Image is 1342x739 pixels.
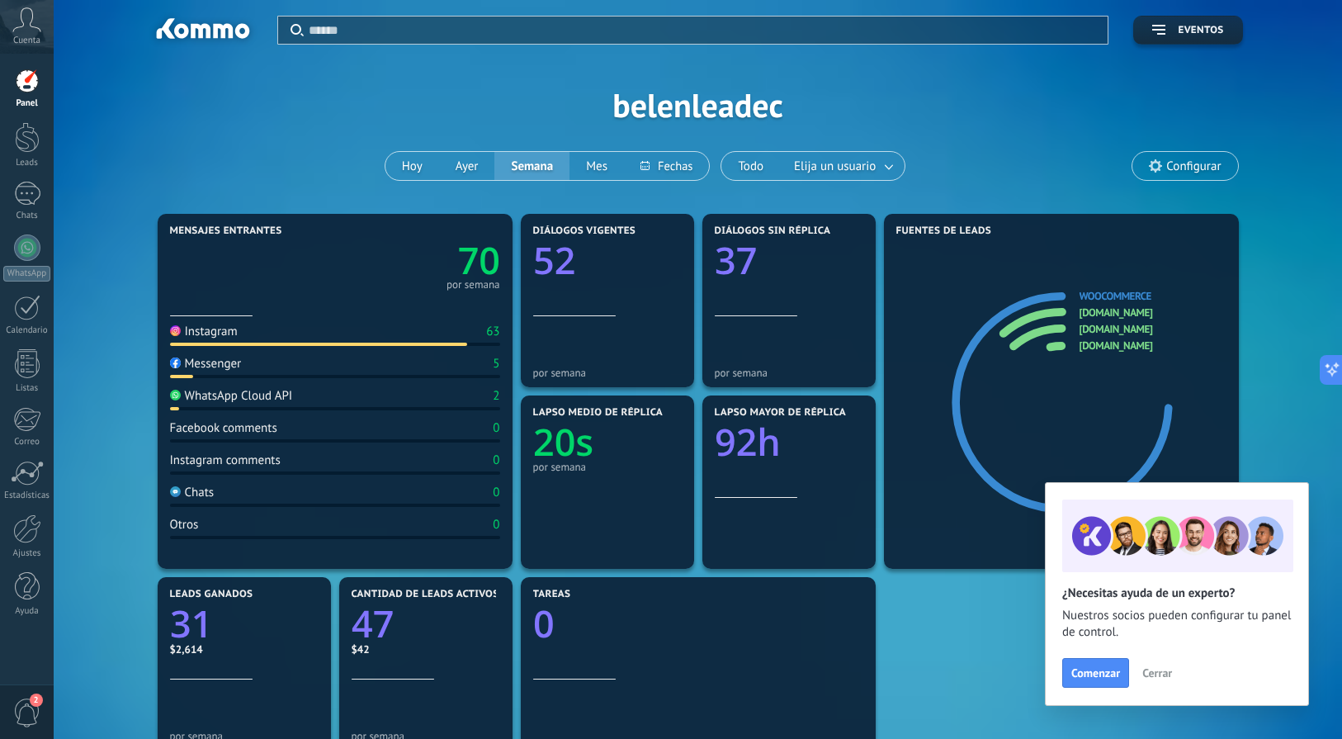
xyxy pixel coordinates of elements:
[170,642,319,656] div: $2,614
[1062,585,1292,601] h2: ¿Necesitas ayuda de un experto?
[533,461,682,473] div: por semana
[493,356,499,372] div: 5
[170,452,281,468] div: Instagram comments
[170,599,319,649] a: 31
[1080,339,1153,353] a: [DOMAIN_NAME]
[3,383,51,394] div: Listas
[780,152,905,180] button: Elija un usuario
[352,599,394,649] text: 47
[1178,25,1223,36] span: Eventos
[493,388,499,404] div: 2
[170,356,242,372] div: Messenger
[170,388,293,404] div: WhatsApp Cloud API
[1166,159,1221,173] span: Configurar
[494,152,569,180] button: Semana
[3,437,51,448] div: Correo
[1135,661,1179,685] button: Cerrar
[3,158,51,168] div: Leads
[30,694,43,707] span: 2
[352,599,500,649] a: 47
[170,420,277,436] div: Facebook comments
[1142,667,1172,679] span: Cerrar
[493,420,499,436] div: 0
[1071,667,1120,679] span: Comenzar
[493,517,499,533] div: 0
[3,211,51,221] div: Chats
[457,235,499,286] text: 70
[1062,608,1292,641] span: Nuestros socios pueden configurar tu panel de control.
[493,485,499,500] div: 0
[1080,322,1153,336] a: [DOMAIN_NAME]
[352,589,499,600] span: Cantidad de leads activos
[533,367,682,379] div: por semana
[1080,289,1151,303] a: WooCommerce
[533,235,575,286] text: 52
[170,390,181,400] img: WhatsApp Cloud API
[569,152,624,180] button: Mes
[385,152,439,180] button: Hoy
[3,98,51,109] div: Panel
[533,417,593,467] text: 20s
[721,152,780,180] button: Todo
[170,485,215,500] div: Chats
[715,235,757,286] text: 37
[715,417,781,467] text: 92h
[1133,16,1242,45] button: Eventos
[715,367,863,379] div: por semana
[170,599,212,649] text: 31
[170,486,181,497] img: Chats
[493,452,499,468] div: 0
[533,225,636,237] span: Diálogos vigentes
[13,36,40,46] span: Cuenta
[3,548,51,559] div: Ajustes
[1080,306,1153,320] a: [DOMAIN_NAME]
[624,152,709,180] button: Fechas
[486,324,499,339] div: 63
[533,407,664,419] span: Lapso medio de réplica
[3,606,51,617] div: Ayuda
[352,642,500,656] div: $42
[715,407,846,419] span: Lapso mayor de réplica
[3,325,51,336] div: Calendario
[3,490,51,501] div: Estadísticas
[170,589,253,600] span: Leads ganados
[170,358,181,368] img: Messenger
[170,225,282,237] span: Mensajes entrantes
[533,599,863,649] a: 0
[439,152,495,180] button: Ayer
[715,225,831,237] span: Diálogos sin réplica
[1062,658,1129,688] button: Comenzar
[3,266,50,282] div: WhatsApp
[170,324,238,339] div: Instagram
[533,589,571,600] span: Tareas
[533,599,555,649] text: 0
[715,417,863,467] a: 92h
[896,225,992,237] span: Fuentes de leads
[170,517,199,533] div: Otros
[170,325,181,336] img: Instagram
[447,281,500,289] div: por semana
[335,235,500,286] a: 70
[791,155,879,178] span: Elija un usuario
